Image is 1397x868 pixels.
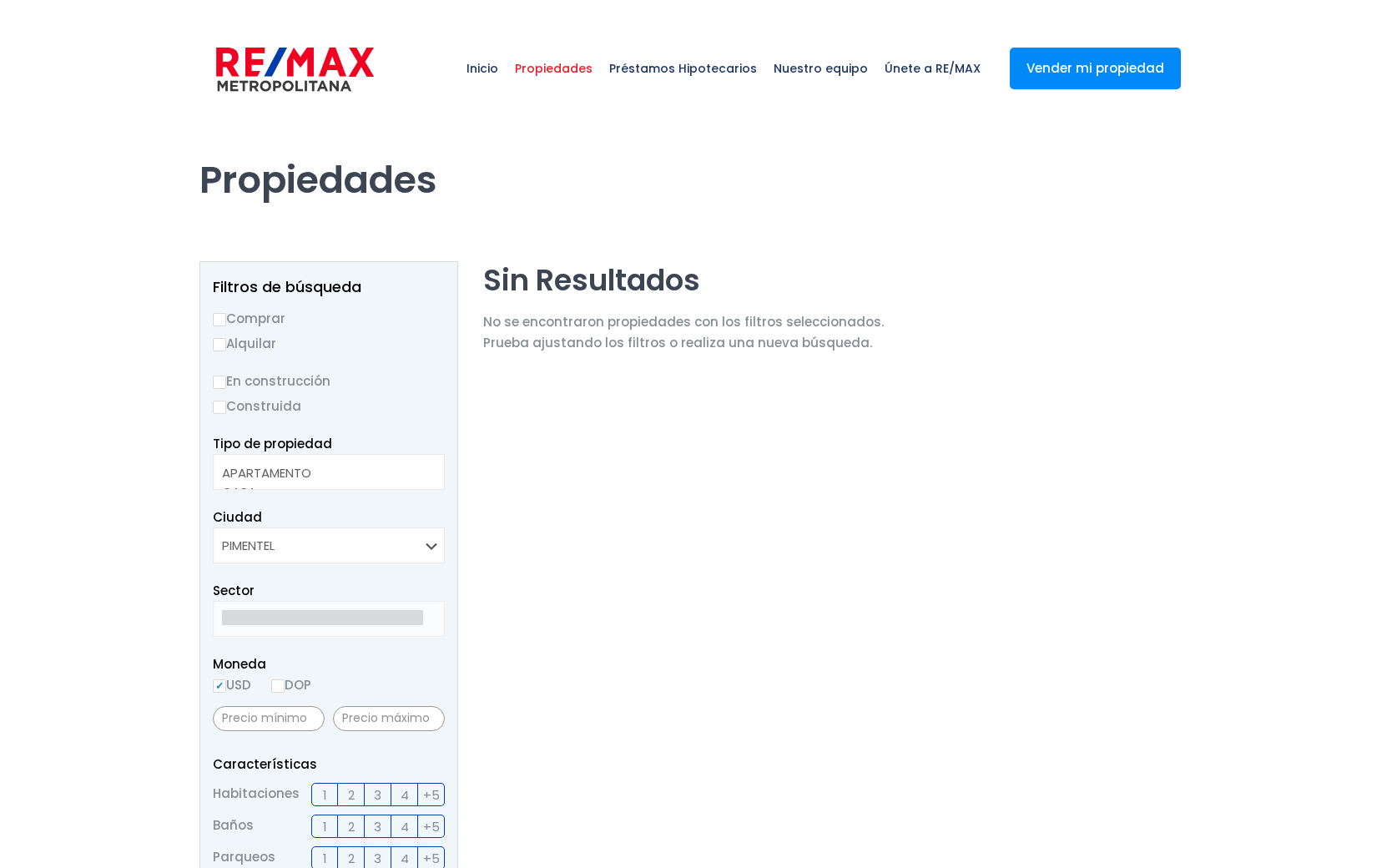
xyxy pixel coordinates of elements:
[348,816,355,837] span: 2
[765,27,876,110] a: Nuestro equipo
[213,279,445,295] h2: Filtros de búsqueda
[213,396,445,416] label: Construida
[423,785,440,805] span: +5
[216,44,374,94] img: remax-metropolitana-logo
[213,371,445,391] label: En construcción
[483,311,884,353] p: No se encontraron propiedades con los filtros seleccionados. Prueba ajustando los filtros o reali...
[213,706,325,731] input: Precio mínimo
[401,785,409,805] span: 4
[458,27,507,110] a: Inicio
[876,27,989,110] a: Únete a RE/MAX
[323,785,327,805] span: 1
[423,816,440,837] span: +5
[507,43,601,93] span: Propiedades
[374,816,381,837] span: 3
[213,308,445,329] label: Comprar
[213,508,262,526] span: Ciudad
[216,27,374,110] a: RE/MAX Metropolitana
[876,43,989,93] span: Únete a RE/MAX
[213,333,445,354] label: Alquilar
[222,482,423,502] option: CASA
[601,43,765,93] span: Préstamos Hipotecarios
[323,816,327,837] span: 1
[374,785,381,805] span: 3
[1010,48,1181,89] a: Vender mi propiedad
[271,679,285,693] input: DOP
[213,783,300,806] span: Habitaciones
[213,674,251,695] label: USD
[213,654,445,674] span: Moneda
[333,706,445,731] input: Precio máximo
[213,582,255,599] span: Sector
[458,43,507,93] span: Inicio
[483,261,884,299] h2: Sin Resultados
[507,27,601,110] a: Propiedades
[213,313,226,326] input: Comprar
[213,679,226,693] input: USD
[765,43,876,93] span: Nuestro equipo
[401,816,409,837] span: 4
[601,27,765,110] a: Préstamos Hipotecarios
[222,463,423,482] option: APARTAMENTO
[213,435,332,452] span: Tipo de propiedad
[213,338,226,351] input: Alquilar
[348,785,355,805] span: 2
[213,376,226,389] input: En construcción
[271,674,311,695] label: DOP
[199,111,1198,203] h1: Propiedades
[213,401,226,414] input: Construida
[213,754,445,775] p: Características
[213,815,254,838] span: Baños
